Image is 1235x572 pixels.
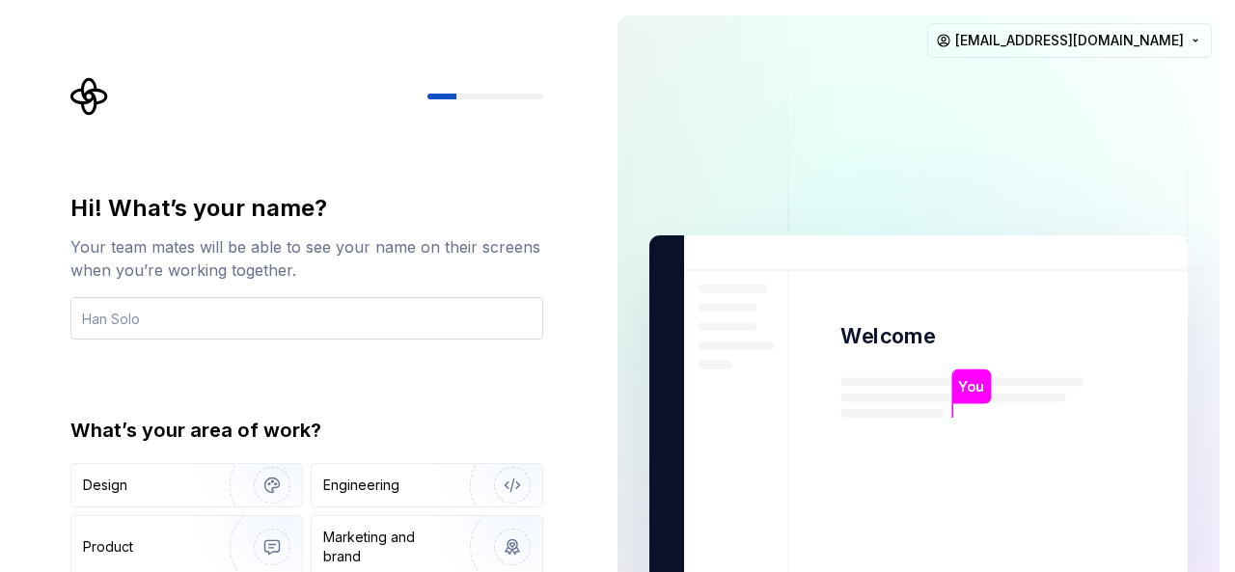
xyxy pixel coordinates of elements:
div: Product [83,537,133,557]
svg: Supernova Logo [70,77,109,116]
input: Han Solo [70,297,543,340]
div: What’s your area of work? [70,417,543,444]
div: Engineering [323,476,399,495]
div: Design [83,476,127,495]
div: Marketing and brand [323,528,453,566]
span: [EMAIL_ADDRESS][DOMAIN_NAME] [955,31,1184,50]
p: Welcome [840,322,935,350]
div: Hi! What’s your name? [70,193,543,224]
p: You [958,376,984,397]
button: [EMAIL_ADDRESS][DOMAIN_NAME] [927,23,1212,58]
div: Your team mates will be able to see your name on their screens when you’re working together. [70,235,543,282]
